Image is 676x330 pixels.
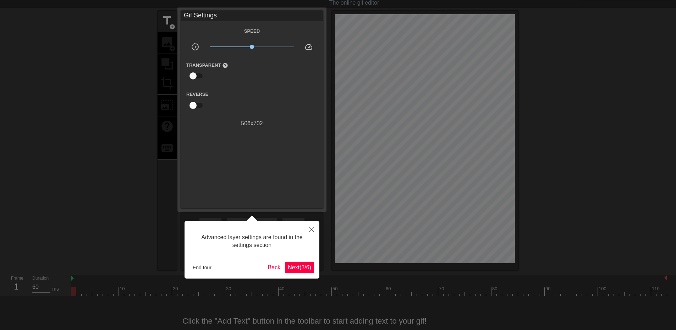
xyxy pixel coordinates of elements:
span: help [222,62,228,68]
div: 50 [332,285,339,292]
span: title [160,14,174,27]
label: Speed [244,28,260,35]
span: add_circle [169,24,175,30]
img: bound-end.png [664,275,667,281]
div: 60 [386,285,392,292]
div: 30 [226,285,232,292]
div: 90 [545,285,552,292]
div: Gif Settings [181,11,323,21]
div: 110 [652,285,661,292]
div: 80 [492,285,499,292]
div: 10 [120,285,126,292]
div: Advanced layer settings are found in the settings section [190,226,314,257]
span: slow_motion_video [191,43,199,51]
button: Back [265,262,284,273]
label: Duration [32,276,49,281]
button: End tour [190,262,214,273]
div: 100 [599,285,608,292]
div: ms [52,285,59,293]
span: speed [304,43,313,51]
button: Close [304,221,319,237]
div: Frame [6,275,27,296]
label: Reverse [186,91,208,98]
div: 40 [279,285,286,292]
span: Next ( 3 / 6 ) [288,264,311,270]
div: 1 [11,280,22,293]
label: Transparent [186,62,228,69]
div: 506 x 702 [181,119,323,128]
div: 70 [439,285,445,292]
div: 20 [173,285,179,292]
button: Next [285,262,314,273]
